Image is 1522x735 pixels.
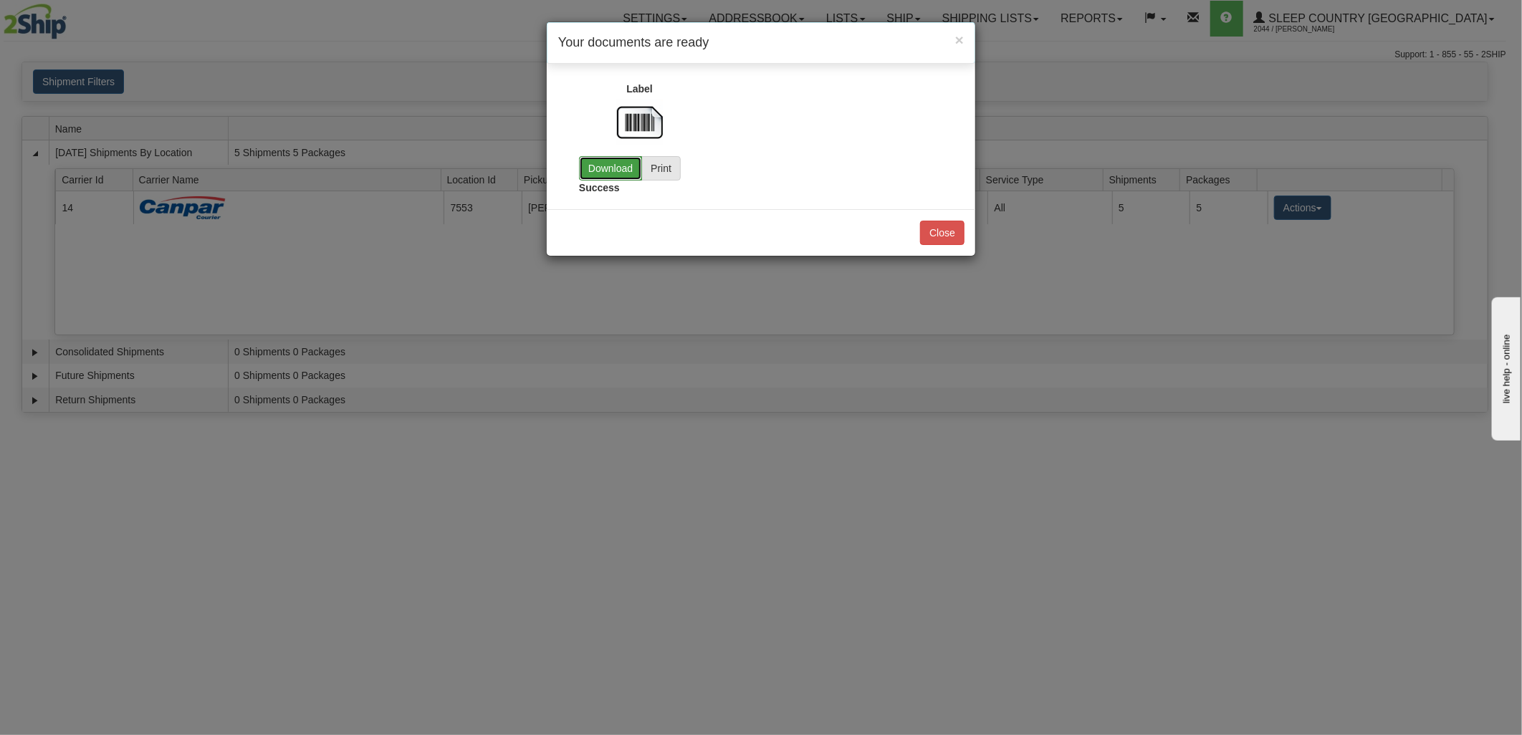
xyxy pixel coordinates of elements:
button: Close [920,221,965,245]
label: Success [579,181,620,195]
h4: Your documents are ready [558,34,964,52]
div: live help - online [11,12,133,23]
a: Download [579,156,642,181]
span: × [955,32,964,48]
label: Label [626,82,653,96]
button: Print [641,156,681,181]
iframe: chat widget [1489,294,1521,441]
button: Close [955,32,964,47]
